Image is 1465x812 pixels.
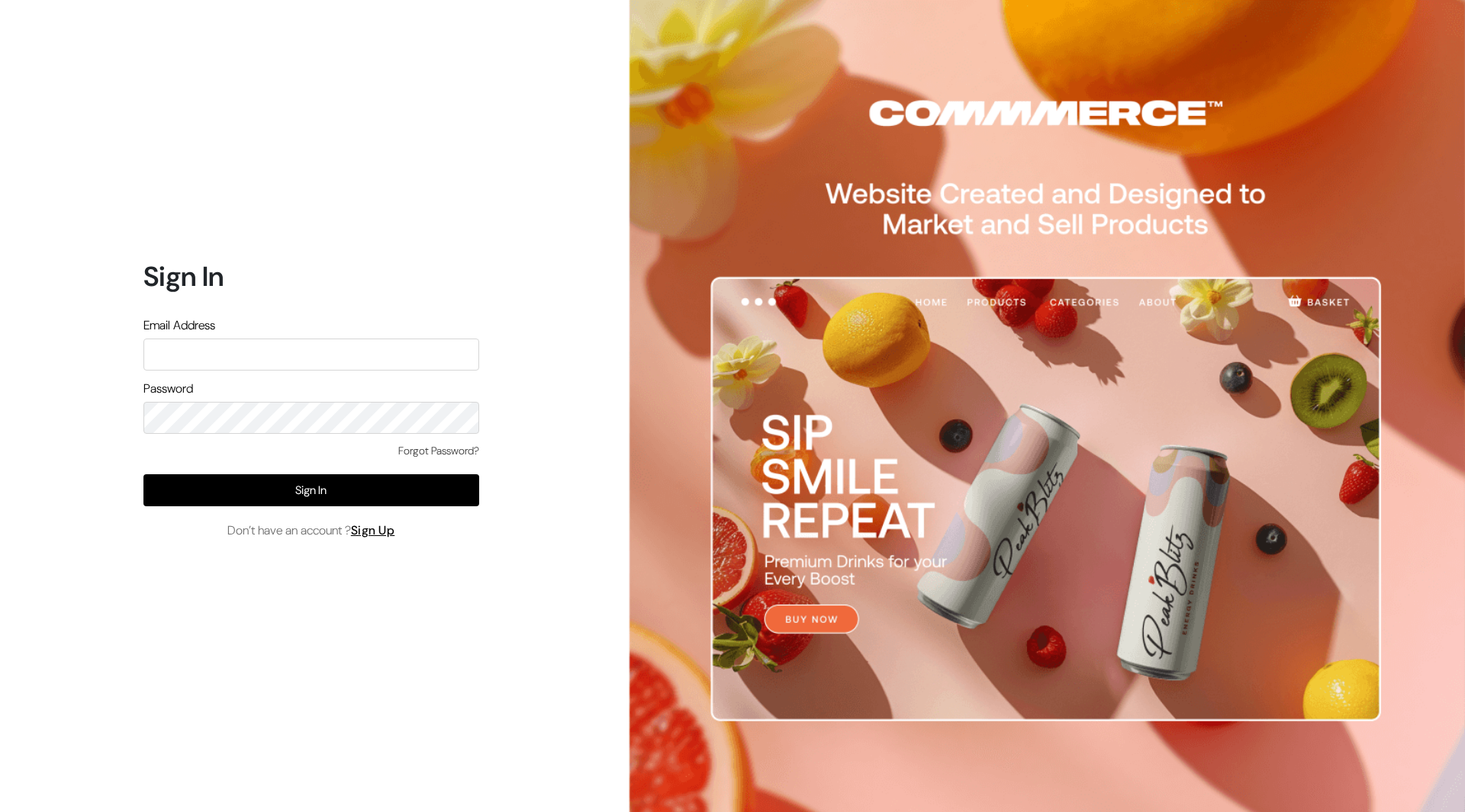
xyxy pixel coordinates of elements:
[143,316,215,335] label: Email Address
[143,380,193,398] label: Password
[351,522,395,538] a: Sign Up
[227,522,395,540] span: Don’t have an account ?
[143,260,479,293] h1: Sign In
[143,474,479,506] button: Sign In
[398,443,479,459] a: Forgot Password?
